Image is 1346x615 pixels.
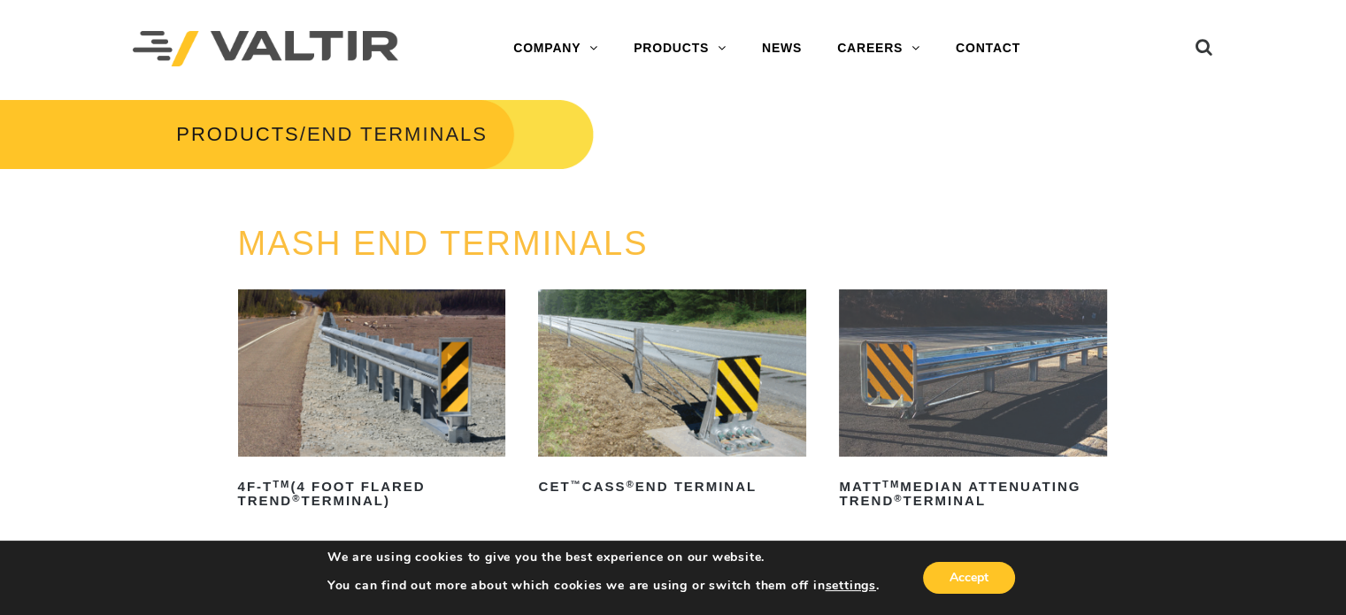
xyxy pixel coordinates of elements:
sup: TM [882,479,900,489]
a: CET™CASS®End Terminal [538,289,806,501]
button: Accept [923,562,1015,594]
sup: ® [894,493,903,504]
p: We are using cookies to give you the best experience on our website. [327,550,880,565]
a: CAREERS [819,31,938,66]
a: PRODUCTS [616,31,744,66]
a: MASH END TERMINALS [238,225,649,262]
a: 4F-TTM(4 Foot Flared TREND®Terminal) [238,289,506,515]
h2: MATT Median Attenuating TREND Terminal [839,473,1107,515]
h2: 4F-T (4 Foot Flared TREND Terminal) [238,473,506,515]
sup: ™ [570,479,581,489]
a: PRODUCTS [176,123,299,145]
h2: CET CASS End Terminal [538,473,806,501]
a: COMPANY [496,31,616,66]
a: CONTACT [938,31,1038,66]
a: NEWS [744,31,819,66]
p: You can find out more about which cookies we are using or switch them off in . [327,578,880,594]
span: END TERMINALS [307,123,488,145]
sup: ® [626,479,635,489]
sup: ® [292,493,301,504]
img: Valtir [133,31,398,67]
sup: TM [273,479,290,489]
a: MATTTMMedian Attenuating TREND®Terminal [839,289,1107,515]
button: settings [825,578,875,594]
